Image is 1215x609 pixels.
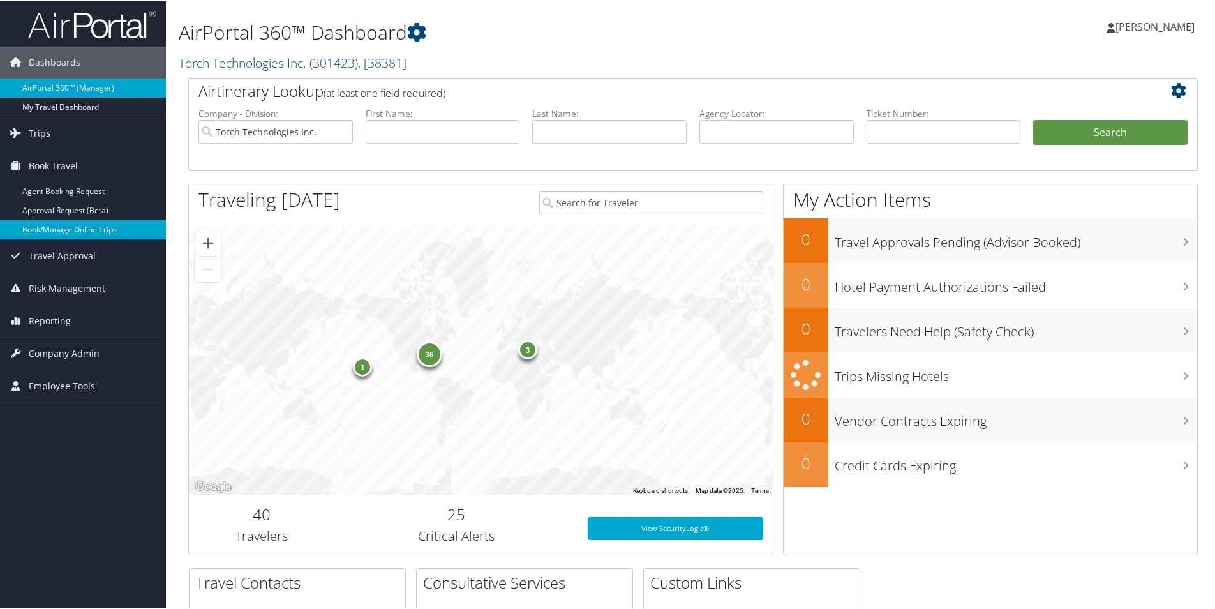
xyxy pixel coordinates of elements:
a: 0Vendor Contracts Expiring [784,396,1197,441]
h2: 0 [784,317,828,338]
span: Company Admin [29,336,100,368]
a: 0Travel Approvals Pending (Advisor Booked) [784,217,1197,262]
h2: Airtinerary Lookup [198,79,1103,101]
span: Dashboards [29,45,80,77]
img: Google [192,477,234,494]
label: Ticket Number: [867,106,1021,119]
h3: Trips Missing Hotels [835,360,1197,384]
span: Trips [29,116,50,148]
a: Terms (opens in new tab) [751,486,769,493]
div: 1 [354,356,373,375]
h3: Travelers Need Help (Safety Check) [835,315,1197,340]
h1: My Action Items [784,185,1197,212]
label: Last Name: [532,106,687,119]
h3: Travel Approvals Pending (Advisor Booked) [835,226,1197,250]
a: View SecurityLogic® [588,516,763,539]
span: (at least one field required) [324,85,445,99]
a: Trips Missing Hotels [784,351,1197,396]
span: ( 301423 ) [309,53,358,70]
h1: Traveling [DATE] [198,185,340,212]
button: Zoom in [195,229,221,255]
span: Book Travel [29,149,78,181]
h2: 40 [198,502,325,524]
h2: Custom Links [650,571,860,592]
span: Risk Management [29,271,105,303]
button: Keyboard shortcuts [633,485,688,494]
span: Employee Tools [29,369,95,401]
h1: AirPortal 360™ Dashboard [179,18,865,45]
h2: Travel Contacts [196,571,405,592]
a: 0Hotel Payment Authorizations Failed [784,262,1197,306]
h3: Credit Cards Expiring [835,449,1197,474]
h2: 0 [784,272,828,294]
a: 0Travelers Need Help (Safety Check) [784,306,1197,351]
span: Travel Approval [29,239,96,271]
label: Company - Division: [198,106,353,119]
img: airportal-logo.png [28,8,156,38]
h3: Critical Alerts [345,526,569,544]
a: 0Credit Cards Expiring [784,441,1197,486]
div: 3 [518,338,537,357]
h2: 0 [784,227,828,249]
span: Reporting [29,304,71,336]
h2: 0 [784,407,828,428]
span: Map data ©2025 [696,486,743,493]
label: First Name: [366,106,520,119]
h3: Travelers [198,526,325,544]
h2: 25 [345,502,569,524]
h2: Consultative Services [423,571,632,592]
h2: 0 [784,451,828,473]
button: Search [1033,119,1188,144]
span: , [ 38381 ] [358,53,406,70]
button: Zoom out [195,255,221,281]
a: Torch Technologies Inc. [179,53,406,70]
input: Search for Traveler [539,190,763,213]
span: [PERSON_NAME] [1115,19,1195,33]
label: Agency Locator: [699,106,854,119]
h3: Vendor Contracts Expiring [835,405,1197,429]
h3: Hotel Payment Authorizations Failed [835,271,1197,295]
a: [PERSON_NAME] [1107,6,1207,45]
div: 36 [417,340,442,366]
a: Open this area in Google Maps (opens a new window) [192,477,234,494]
